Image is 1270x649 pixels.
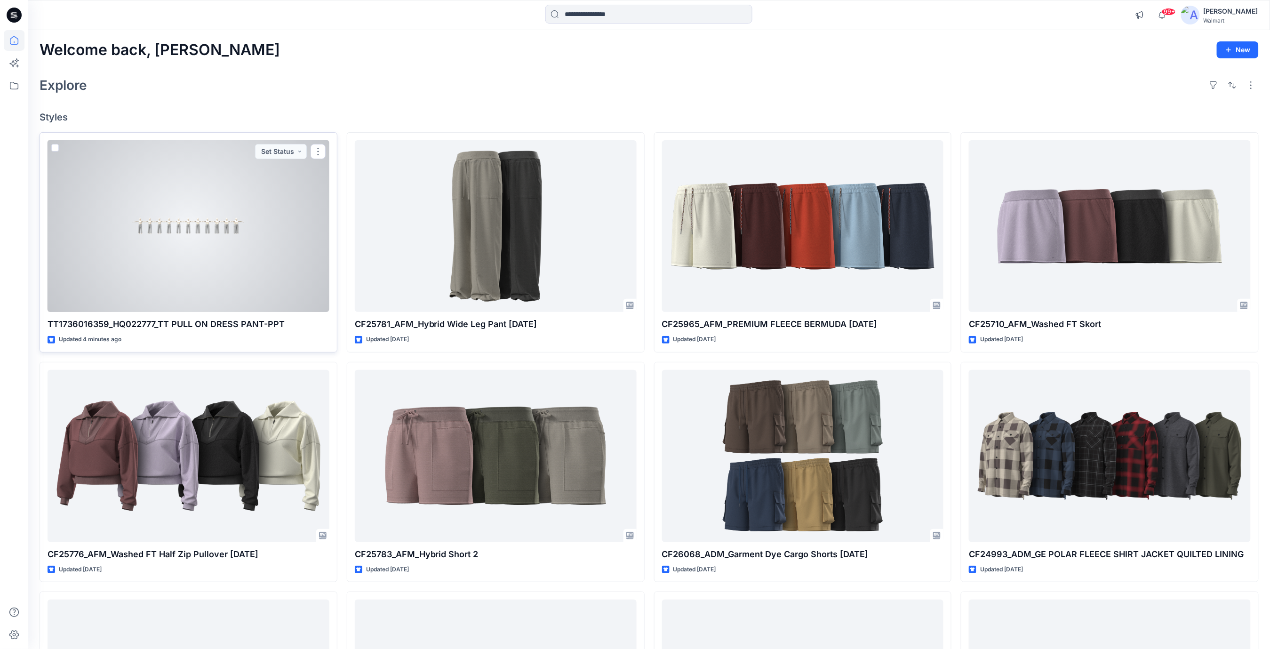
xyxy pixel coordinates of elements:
[40,112,1259,123] h4: Styles
[48,548,329,561] p: CF25776_AFM_Washed FT Half Zip Pullover [DATE]
[1204,6,1258,17] div: [PERSON_NAME]
[662,318,944,331] p: CF25965_AFM_PREMIUM FLEECE BERMUDA [DATE]
[48,370,329,542] a: CF25776_AFM_Washed FT Half Zip Pullover 26JUL25
[1217,41,1259,58] button: New
[662,370,944,542] a: CF26068_ADM_Garment Dye Cargo Shorts 28AUG25
[673,565,716,575] p: Updated [DATE]
[40,78,87,93] h2: Explore
[40,41,280,59] h2: Welcome back, [PERSON_NAME]
[1204,17,1258,24] div: Walmart
[969,548,1251,561] p: CF24993_ADM_GE POLAR FLEECE SHIRT JACKET QUILTED LINING
[662,548,944,561] p: CF26068_ADM_Garment Dye Cargo Shorts [DATE]
[355,548,637,561] p: CF25783_AFM_Hybrid Short 2
[969,370,1251,542] a: CF24993_ADM_GE POLAR FLEECE SHIRT JACKET QUILTED LINING
[59,335,121,345] p: Updated 4 minutes ago
[980,335,1023,345] p: Updated [DATE]
[662,140,944,312] a: CF25965_AFM_PREMIUM FLEECE BERMUDA 24JUL25
[355,370,637,542] a: CF25783_AFM_Hybrid Short 2
[673,335,716,345] p: Updated [DATE]
[969,140,1251,312] a: CF25710_AFM_Washed FT Skort
[1181,6,1200,24] img: avatar
[355,318,637,331] p: CF25781_AFM_Hybrid Wide Leg Pant [DATE]
[366,565,409,575] p: Updated [DATE]
[48,318,329,331] p: TT1736016359_HQ022777_TT PULL ON DRESS PANT-PPT
[366,335,409,345] p: Updated [DATE]
[59,565,102,575] p: Updated [DATE]
[48,140,329,312] a: TT1736016359_HQ022777_TT PULL ON DRESS PANT-PPT
[969,318,1251,331] p: CF25710_AFM_Washed FT Skort
[1162,8,1176,16] span: 99+
[980,565,1023,575] p: Updated [DATE]
[355,140,637,312] a: CF25781_AFM_Hybrid Wide Leg Pant 24JUL25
